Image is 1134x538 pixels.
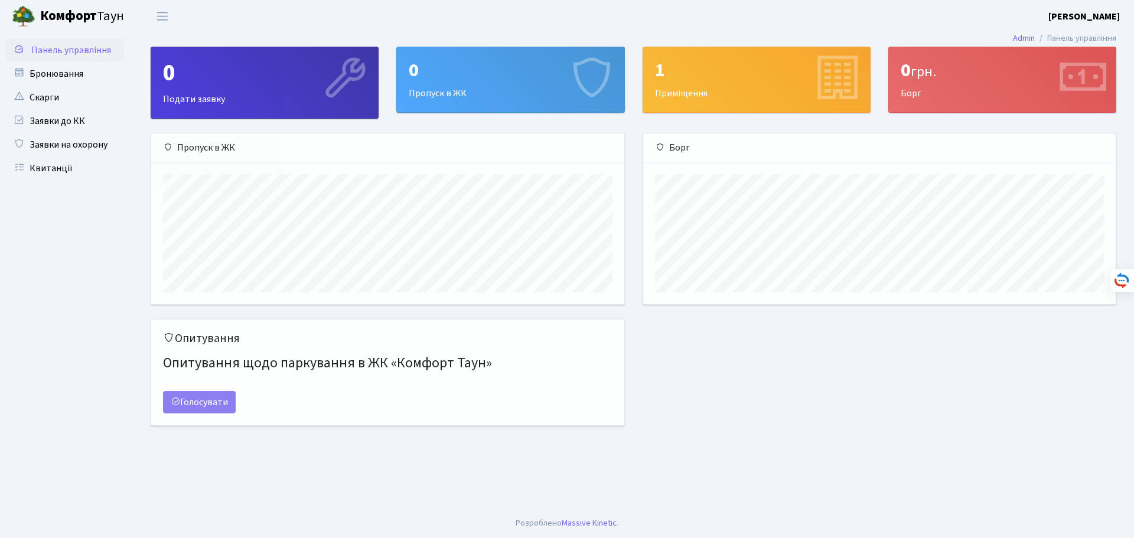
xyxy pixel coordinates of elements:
[995,26,1134,51] nav: breadcrumb
[151,47,379,119] a: 0Подати заявку
[1035,32,1116,45] li: Панель управління
[163,350,612,377] h4: Опитування щодо паркування в ЖК «Комфорт Таун»
[6,86,124,109] a: Скарги
[6,133,124,156] a: Заявки на охорону
[901,59,1104,81] div: 0
[396,47,624,113] a: 0Пропуск в ЖК
[6,156,124,180] a: Квитанції
[148,6,177,26] button: Переключити навігацію
[12,5,35,28] img: logo.png
[40,6,97,25] b: Комфорт
[163,391,236,413] a: Голосувати
[151,47,378,118] div: Подати заявку
[40,6,124,27] span: Таун
[1013,32,1035,44] a: Admin
[163,59,366,87] div: 0
[6,38,124,62] a: Панель управління
[409,59,612,81] div: 0
[643,47,871,113] a: 1Приміщення
[889,47,1116,112] div: Борг
[6,62,124,86] a: Бронювання
[655,59,858,81] div: 1
[397,47,624,112] div: Пропуск в ЖК
[516,517,562,529] a: Розроблено
[1048,9,1120,24] a: [PERSON_NAME]
[911,61,936,82] span: грн.
[1048,10,1120,23] b: [PERSON_NAME]
[31,44,111,57] span: Панель управління
[643,47,870,112] div: Приміщення
[562,517,617,529] a: Massive Kinetic
[163,331,612,345] h5: Опитування
[6,109,124,133] a: Заявки до КК
[643,133,1116,162] div: Борг
[151,133,624,162] div: Пропуск в ЖК
[516,517,618,530] div: .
